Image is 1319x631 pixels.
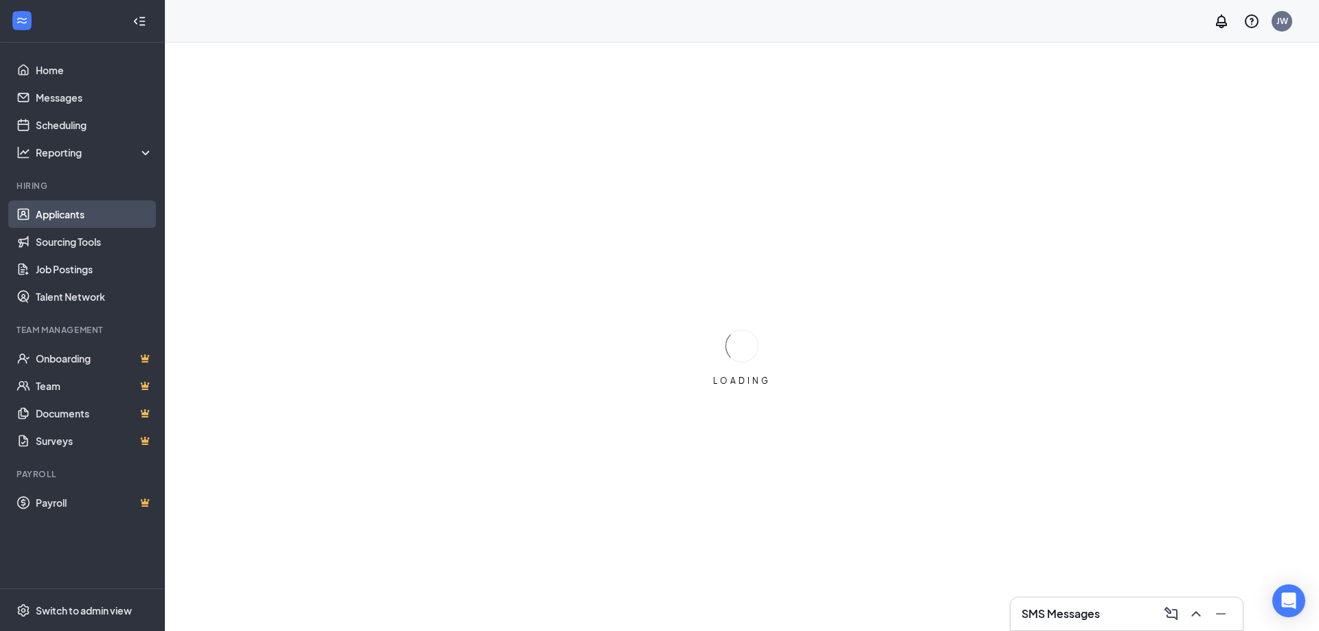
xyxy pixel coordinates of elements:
[16,604,30,617] svg: Settings
[1276,15,1288,27] div: JW
[1163,606,1180,622] svg: ComposeMessage
[16,324,150,336] div: Team Management
[36,489,153,516] a: PayrollCrown
[15,14,29,27] svg: WorkstreamLogo
[16,146,30,159] svg: Analysis
[36,200,153,228] a: Applicants
[36,345,153,372] a: OnboardingCrown
[36,372,153,400] a: TeamCrown
[1188,606,1204,622] svg: ChevronUp
[16,468,150,480] div: Payroll
[36,111,153,139] a: Scheduling
[36,228,153,255] a: Sourcing Tools
[1213,13,1230,30] svg: Notifications
[1022,606,1100,621] h3: SMS Messages
[1160,603,1182,625] button: ComposeMessage
[1272,584,1305,617] div: Open Intercom Messenger
[36,604,132,617] div: Switch to admin view
[36,255,153,283] a: Job Postings
[36,427,153,455] a: SurveysCrown
[36,56,153,84] a: Home
[1213,606,1229,622] svg: Minimize
[16,180,150,192] div: Hiring
[708,375,776,387] div: LOADING
[1210,603,1232,625] button: Minimize
[36,283,153,310] a: Talent Network
[36,146,154,159] div: Reporting
[1243,13,1260,30] svg: QuestionInfo
[36,84,153,111] a: Messages
[133,14,146,28] svg: Collapse
[1185,603,1207,625] button: ChevronUp
[36,400,153,427] a: DocumentsCrown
